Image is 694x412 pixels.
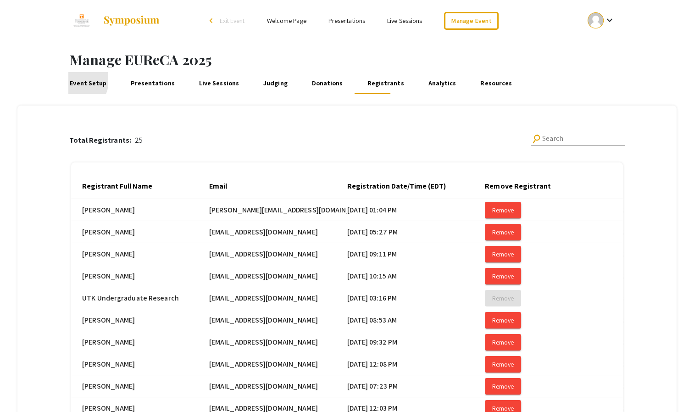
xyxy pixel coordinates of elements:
[71,353,209,375] mat-cell: [PERSON_NAME]
[219,17,244,25] span: Exit Event
[347,353,485,375] mat-cell: [DATE] 12:08 PM
[209,375,347,397] mat-cell: [EMAIL_ADDRESS][DOMAIN_NAME]
[485,173,623,199] mat-header-cell: Remove Registrant
[71,199,209,221] mat-cell: [PERSON_NAME]
[71,243,209,265] mat-cell: [PERSON_NAME]
[485,246,521,262] button: Remove
[492,250,514,258] span: Remove
[70,51,694,68] h1: Manage EUReCA 2025
[71,309,209,331] mat-cell: [PERSON_NAME]
[485,268,521,284] button: Remove
[209,243,347,265] mat-cell: [EMAIL_ADDRESS][DOMAIN_NAME]
[485,356,521,373] button: Remove
[69,135,143,146] div: 25
[209,18,215,23] div: arrow_back_ios
[209,309,347,331] mat-cell: [EMAIL_ADDRESS][DOMAIN_NAME]
[209,181,227,192] div: Email
[623,181,679,192] div: Block Registrant
[7,371,39,405] iframe: Chat
[604,15,615,26] mat-icon: Expand account dropdown
[492,294,514,302] span: Remove
[479,72,514,94] a: Resources
[347,331,485,353] mat-cell: [DATE] 09:32 PM
[485,290,521,306] button: Remove
[209,331,347,353] mat-cell: [EMAIL_ADDRESS][DOMAIN_NAME]
[347,221,485,243] mat-cell: [DATE] 05:27 PM
[347,181,445,192] div: Registration Date/Time (EDT)
[70,9,94,32] img: EUReCA 2025
[427,72,458,94] a: Analytics
[347,265,485,287] mat-cell: [DATE] 10:15 AM
[530,133,543,145] mat-icon: Search
[387,17,422,25] a: Live Sessions
[347,287,485,309] mat-cell: [DATE] 03:16 PM
[82,181,161,192] div: Registrant Full Name
[485,312,521,328] button: Remove
[68,72,109,94] a: Event Setup
[209,221,347,243] mat-cell: [EMAIL_ADDRESS][DOMAIN_NAME]
[82,181,152,192] div: Registrant Full Name
[347,181,454,192] div: Registration Date/Time (EDT)
[209,265,347,287] mat-cell: [EMAIL_ADDRESS][DOMAIN_NAME]
[209,199,347,221] mat-cell: [PERSON_NAME][EMAIL_ADDRESS][DOMAIN_NAME]
[266,17,306,25] a: Welcome Page
[328,17,365,25] a: Presentations
[71,265,209,287] mat-cell: [PERSON_NAME]
[444,12,498,30] a: Manage Event
[485,378,521,395] button: Remove
[129,72,177,94] a: Presentations
[71,375,209,397] mat-cell: [PERSON_NAME]
[485,202,521,218] button: Remove
[209,181,235,192] div: Email
[492,382,514,390] span: Remove
[366,72,406,94] a: Registrants
[209,353,347,375] mat-cell: [EMAIL_ADDRESS][DOMAIN_NAME]
[492,316,514,324] span: Remove
[103,15,160,26] img: Symposium by ForagerOne
[578,10,624,31] button: Expand account dropdown
[347,243,485,265] mat-cell: [DATE] 09:11 PM
[261,72,289,94] a: Judging
[71,221,209,243] mat-cell: [PERSON_NAME]
[485,224,521,240] button: Remove
[70,9,160,32] a: EUReCA 2025
[492,228,514,236] span: Remove
[623,181,688,192] div: Block Registrant
[310,72,344,94] a: Donations
[492,338,514,346] span: Remove
[209,287,347,309] mat-cell: [EMAIL_ADDRESS][DOMAIN_NAME]
[347,309,485,331] mat-cell: [DATE] 08:53 AM
[485,334,521,351] button: Remove
[492,206,514,214] span: Remove
[71,287,209,309] mat-cell: UTK Undergraduate Research
[197,72,241,94] a: Live Sessions
[347,199,485,221] mat-cell: [DATE] 01:04 PM
[492,360,514,368] span: Remove
[71,331,209,353] mat-cell: [PERSON_NAME]
[69,135,135,146] p: Total Registrants:
[492,272,514,280] span: Remove
[347,375,485,397] mat-cell: [DATE] 07:23 PM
